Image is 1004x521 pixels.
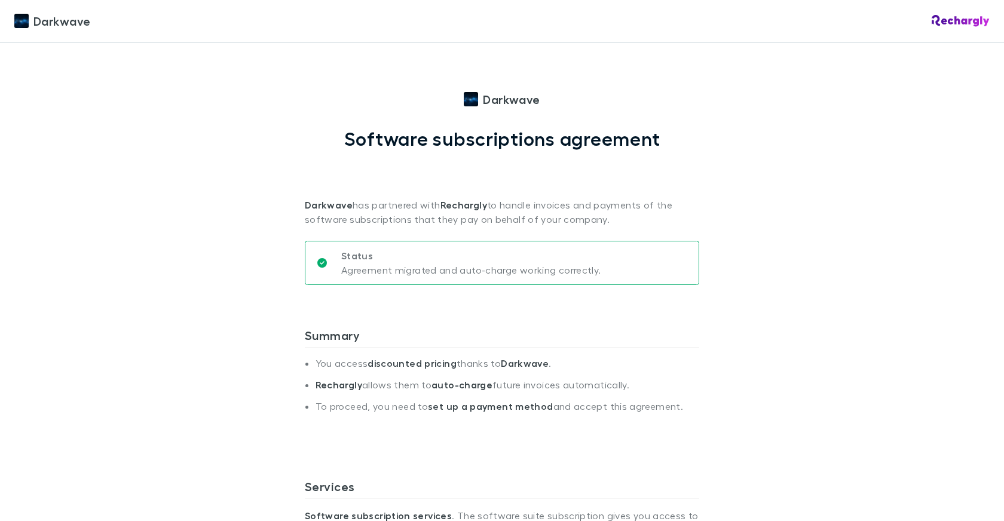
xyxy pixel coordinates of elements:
strong: Darkwave [501,357,549,369]
h3: Services [305,479,699,498]
span: Darkwave [483,90,540,108]
strong: auto-charge [431,379,492,391]
strong: Rechargly [316,379,362,391]
img: Darkwave's Logo [464,92,478,106]
img: Rechargly Logo [932,15,990,27]
li: allows them to future invoices automatically. [316,379,699,400]
p: Agreement migrated and auto-charge working correctly. [341,263,601,277]
strong: Rechargly [440,199,487,211]
h1: Software subscriptions agreement [344,127,660,150]
li: To proceed, you need to and accept this agreement. [316,400,699,422]
img: Darkwave's Logo [14,14,29,28]
span: Darkwave [33,12,91,30]
iframe: Intercom live chat [963,480,992,509]
strong: set up a payment method [428,400,553,412]
strong: discounted pricing [368,357,457,369]
p: has partnered with to handle invoices and payments of the software subscriptions that they pay on... [305,150,699,226]
strong: Darkwave [305,199,353,211]
p: Status [341,249,601,263]
h3: Summary [305,328,699,347]
li: You access thanks to . [316,357,699,379]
